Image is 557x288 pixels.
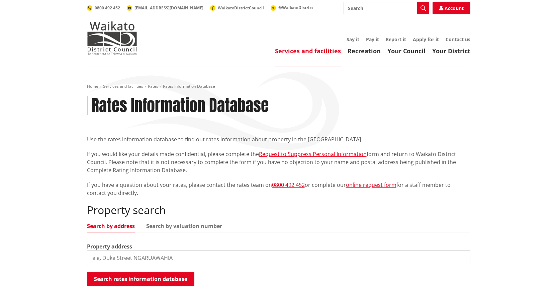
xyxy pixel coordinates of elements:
a: Report it [386,36,406,43]
p: If you have a question about your rates, please contact the rates team on or complete our for a s... [87,181,470,197]
a: Your Council [387,47,426,55]
a: Services and facilities [275,47,341,55]
a: Say it [347,36,359,43]
a: 0800 492 452 [272,181,305,189]
a: Apply for it [413,36,439,43]
nav: breadcrumb [87,84,470,89]
a: Pay it [366,36,379,43]
button: Search rates information database [87,272,194,286]
a: Recreation [348,47,381,55]
img: Waikato District Council - Te Kaunihera aa Takiwaa o Waikato [87,21,137,55]
input: Search input [344,2,429,14]
a: WaikatoDistrictCouncil [210,5,264,11]
a: Rates [148,83,158,89]
span: [EMAIL_ADDRESS][DOMAIN_NAME] [134,5,203,11]
a: Your District [432,47,470,55]
a: Search by valuation number [146,223,222,229]
input: e.g. Duke Street NGARUAWAHIA [87,250,470,265]
a: 0800 492 452 [87,5,120,11]
a: Account [433,2,470,14]
h1: Rates Information Database [91,96,269,116]
p: If you would like your details made confidential, please complete the form and return to Waikato ... [87,150,470,174]
h2: Property search [87,204,470,216]
a: online request form [346,181,396,189]
a: Request to Suppress Personal Information [259,150,367,158]
span: Rates Information Database [163,83,215,89]
a: Services and facilities [103,83,143,89]
label: Property address [87,242,132,250]
a: @WaikatoDistrict [271,5,313,10]
p: Use the rates information database to find out rates information about property in the [GEOGRAPHI... [87,135,470,143]
span: WaikatoDistrictCouncil [218,5,264,11]
a: [EMAIL_ADDRESS][DOMAIN_NAME] [127,5,203,11]
span: @WaikatoDistrict [278,5,313,10]
a: Search by address [87,223,135,229]
span: 0800 492 452 [95,5,120,11]
a: Home [87,83,98,89]
a: Contact us [446,36,470,43]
